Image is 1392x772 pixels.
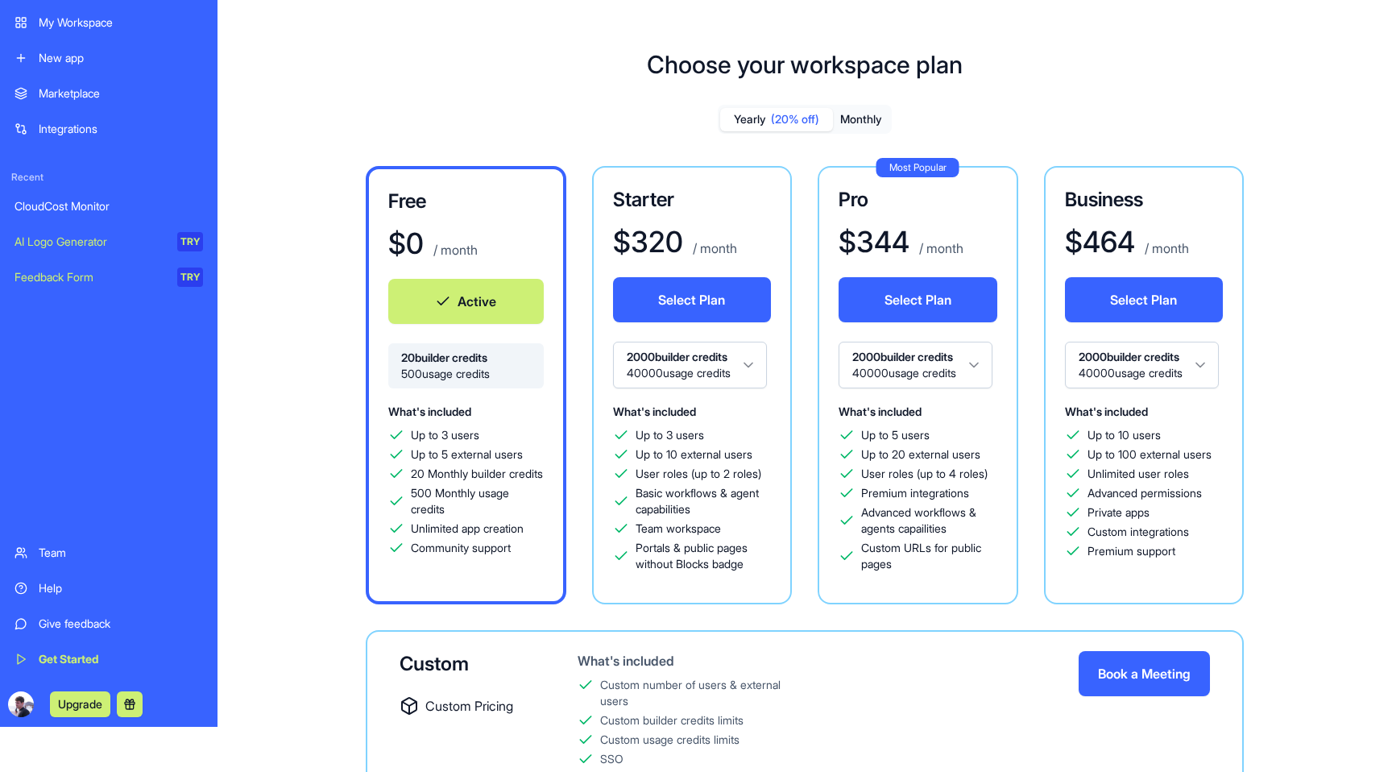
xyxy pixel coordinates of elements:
[1087,524,1189,540] span: Custom integrations
[177,232,203,251] div: TRY
[39,545,203,561] div: Team
[1087,543,1175,559] span: Premium support
[39,121,203,137] div: Integrations
[861,446,980,463] span: Up to 20 external users
[388,279,544,324] button: Active
[876,158,959,177] div: Most Popular
[39,580,203,596] div: Help
[5,643,213,675] a: Get Started
[1079,651,1210,696] button: Book a Meeting
[401,350,531,366] span: 20 builder credits
[636,427,704,443] span: Up to 3 users
[14,198,203,214] div: CloudCost Monitor
[861,427,930,443] span: Up to 5 users
[861,466,988,482] span: User roles (up to 4 roles)
[39,616,203,632] div: Give feedback
[1065,187,1224,213] h3: Business
[401,366,531,382] span: 500 usage credits
[5,77,213,110] a: Marketplace
[720,108,833,131] button: Yearly
[39,50,203,66] div: New app
[5,113,213,145] a: Integrations
[177,268,203,287] div: TRY
[1065,277,1224,322] button: Select Plan
[14,234,166,250] div: AI Logo Generator
[861,540,997,572] span: Custom URLs for public pages
[5,537,213,569] a: Team
[1087,485,1202,501] span: Advanced permissions
[1087,504,1150,521] span: Private apps
[5,226,213,258] a: AI Logo GeneratorTRY
[388,189,544,214] h3: Free
[839,187,997,213] h3: Pro
[5,171,213,184] span: Recent
[388,405,471,418] span: What's included
[600,677,802,709] div: Custom number of users & external users
[50,691,110,717] button: Upgrade
[5,6,213,39] a: My Workspace
[8,691,34,717] img: ACg8ocIp88pyQ1_HRqzBofKyzPjarAR89VkukzseJYGM1mHoXVM7DW-Z=s96-c
[861,504,997,537] span: Advanced workflows & agents capailities
[400,651,526,677] div: Custom
[50,695,110,712] a: Upgrade
[39,651,203,667] div: Get Started
[425,696,513,716] span: Custom Pricing
[5,42,213,74] a: New app
[916,239,963,258] p: / month
[690,239,737,258] p: / month
[839,277,997,322] button: Select Plan
[5,572,213,604] a: Help
[613,226,683,258] h1: $ 320
[14,269,166,285] div: Feedback Form
[636,446,752,463] span: Up to 10 external users
[833,108,889,131] button: Monthly
[1141,239,1189,258] p: / month
[5,190,213,222] a: CloudCost Monitor
[1065,405,1148,418] span: What's included
[613,187,772,213] h3: Starter
[613,277,772,322] button: Select Plan
[861,485,969,501] span: Premium integrations
[647,50,963,79] h1: Choose your workspace plan
[771,111,819,127] span: (20% off)
[1087,466,1189,482] span: Unlimited user roles
[1065,226,1135,258] h1: $ 464
[411,540,511,556] span: Community support
[636,485,772,517] span: Basic workflows & agent capabilities
[411,485,544,517] span: 500 Monthly usage credits
[388,227,424,259] h1: $ 0
[636,466,761,482] span: User roles (up to 2 roles)
[839,405,922,418] span: What's included
[1087,446,1212,463] span: Up to 100 external users
[411,427,479,443] span: Up to 3 users
[5,608,213,640] a: Give feedback
[600,712,744,728] div: Custom builder credits limits
[600,732,739,748] div: Custom usage credits limits
[636,540,772,572] span: Portals & public pages without Blocks badge
[411,521,524,537] span: Unlimited app creation
[39,15,203,31] div: My Workspace
[636,521,721,537] span: Team workspace
[5,261,213,293] a: Feedback FormTRY
[600,751,623,767] div: SSO
[411,446,523,463] span: Up to 5 external users
[839,226,909,258] h1: $ 344
[430,240,478,259] p: / month
[411,466,543,482] span: 20 Monthly builder credits
[1087,427,1161,443] span: Up to 10 users
[613,405,696,418] span: What's included
[39,85,203,102] div: Marketplace
[578,651,802,670] div: What's included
